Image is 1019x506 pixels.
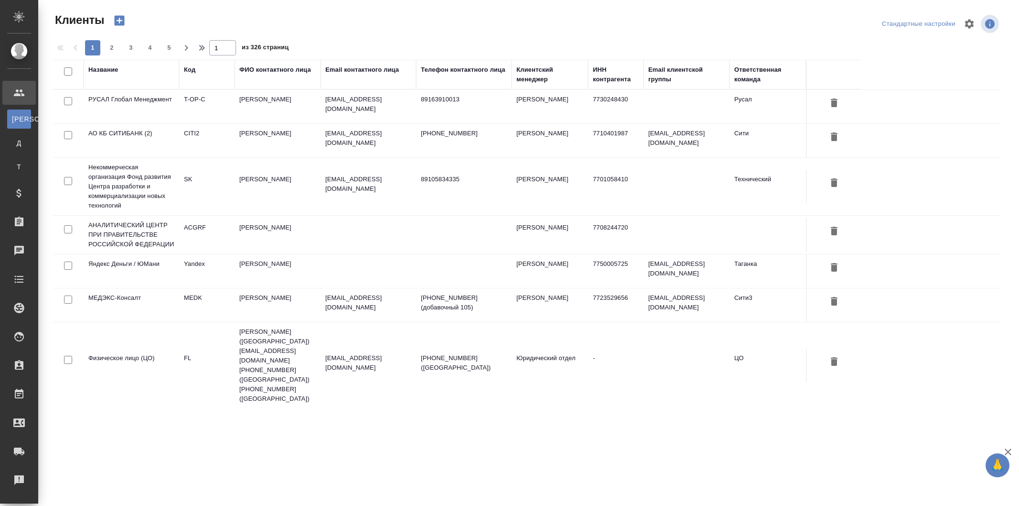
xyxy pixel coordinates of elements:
span: Д [12,138,26,148]
td: [PERSON_NAME] [235,90,321,123]
td: Yandex [179,254,235,288]
div: Код [184,65,195,75]
td: Юридический отдел [512,349,588,382]
td: 7710401987 [588,124,644,157]
span: 5 [161,43,177,53]
td: 7708244720 [588,218,644,252]
p: 89163910013 [421,95,507,104]
td: Сити [729,124,806,157]
button: Удалить [826,293,842,311]
td: - [588,349,644,382]
td: [PERSON_NAME] [512,254,588,288]
td: [PERSON_NAME] [235,218,321,252]
td: 7750005725 [588,254,644,288]
span: [PERSON_NAME] [12,114,26,124]
td: [EMAIL_ADDRESS][DOMAIN_NAME] [644,288,729,322]
td: Некоммерческая организация Фонд развития Центра разработки и коммерциализации новых технологий [84,158,179,215]
div: Email клиентской группы [648,65,725,84]
a: [PERSON_NAME] [7,110,31,129]
td: Яндекс Деньги / ЮМани [84,254,179,288]
p: [PHONE_NUMBER] (добавочный 105) [421,293,507,312]
button: Удалить [826,259,842,277]
td: МЕДЭКС-Консалт [84,288,179,322]
div: ФИО контактного лица [239,65,311,75]
p: 89105834335 [421,175,507,184]
td: SK [179,170,235,203]
td: Технический [729,170,806,203]
td: 7730248430 [588,90,644,123]
div: Телефон контактного лица [421,65,505,75]
button: Удалить [826,175,842,192]
span: из 326 страниц [242,42,289,55]
span: 3 [123,43,139,53]
td: ЦО [729,349,806,382]
td: АО КБ СИТИБАНК (2) [84,124,179,157]
td: [PERSON_NAME] [512,170,588,203]
td: РУСАЛ Глобал Менеджмент [84,90,179,123]
a: Д [7,133,31,153]
td: CITI2 [179,124,235,157]
td: [EMAIL_ADDRESS][DOMAIN_NAME] [644,124,729,157]
td: Сити3 [729,288,806,322]
button: Удалить [826,353,842,371]
td: MEDK [179,288,235,322]
button: 4 [142,40,158,55]
div: split button [880,17,958,32]
td: [PERSON_NAME] ([GEOGRAPHIC_DATA]) [EMAIL_ADDRESS][DOMAIN_NAME] [PHONE_NUMBER] ([GEOGRAPHIC_DATA])... [235,322,321,408]
span: 2 [104,43,119,53]
td: T-OP-C [179,90,235,123]
span: Посмотреть информацию [981,15,1001,33]
td: [PERSON_NAME] [512,218,588,252]
button: Удалить [826,95,842,112]
span: 🙏 [989,455,1006,475]
p: [EMAIL_ADDRESS][DOMAIN_NAME] [325,129,411,148]
td: 7723529656 [588,288,644,322]
td: Таганка [729,254,806,288]
span: Т [12,162,26,172]
td: 7701058410 [588,170,644,203]
a: Т [7,157,31,176]
td: [EMAIL_ADDRESS][DOMAIN_NAME] [644,254,729,288]
p: [EMAIL_ADDRESS][DOMAIN_NAME] [325,353,411,373]
td: FL [179,349,235,382]
span: Клиенты [53,12,104,28]
td: [PERSON_NAME] [512,124,588,157]
p: [EMAIL_ADDRESS][DOMAIN_NAME] [325,293,411,312]
td: [PERSON_NAME] [512,288,588,322]
span: 4 [142,43,158,53]
td: [PERSON_NAME] [512,90,588,123]
td: [PERSON_NAME] [235,124,321,157]
td: Физическое лицо (ЦО) [84,349,179,382]
div: Клиентский менеджер [516,65,583,84]
button: 🙏 [986,453,1009,477]
button: 5 [161,40,177,55]
p: [EMAIL_ADDRESS][DOMAIN_NAME] [325,175,411,194]
button: 3 [123,40,139,55]
button: Удалить [826,129,842,146]
button: Создать [108,12,131,29]
span: Настроить таблицу [958,12,981,35]
td: [PERSON_NAME] [235,254,321,288]
div: ИНН контрагента [593,65,639,84]
div: Название [88,65,118,75]
button: Удалить [826,223,842,241]
p: [EMAIL_ADDRESS][DOMAIN_NAME] [325,95,411,114]
td: Русал [729,90,806,123]
button: 2 [104,40,119,55]
div: Ответственная команда [734,65,801,84]
td: [PERSON_NAME] [235,288,321,322]
p: [PHONE_NUMBER] ([GEOGRAPHIC_DATA]) [421,353,507,373]
td: ACGRF [179,218,235,252]
td: [PERSON_NAME] [235,170,321,203]
td: АНАЛИТИЧЕСКИЙ ЦЕНТР ПРИ ПРАВИТЕЛЬСТВЕ РОССИЙСКОЙ ФЕДЕРАЦИИ [84,216,179,254]
div: Email контактного лица [325,65,399,75]
p: [PHONE_NUMBER] [421,129,507,138]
